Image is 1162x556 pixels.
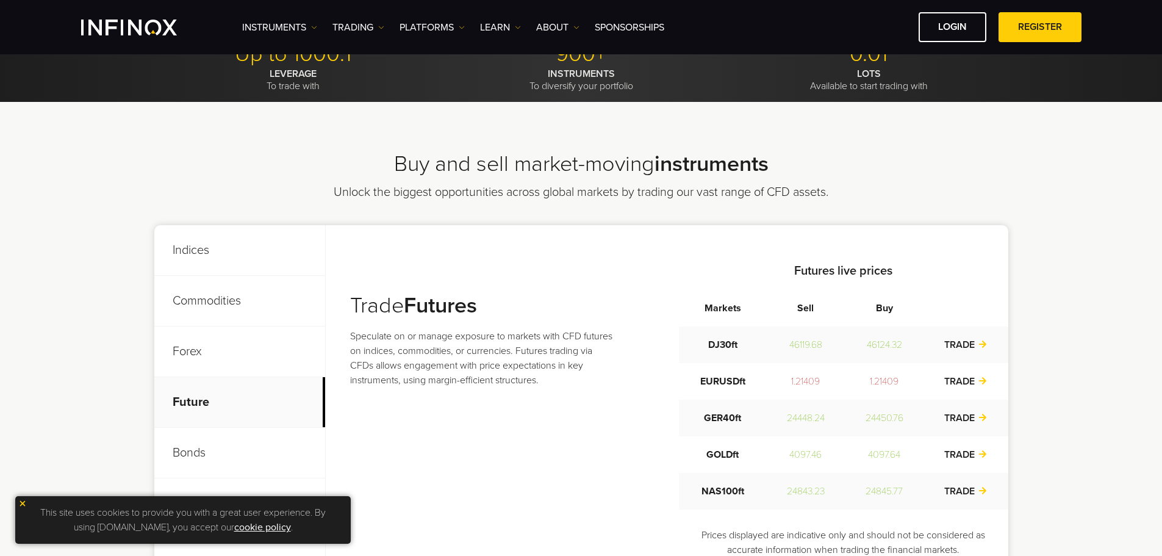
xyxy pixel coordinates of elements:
[679,473,767,510] td: NAS100ft
[679,436,767,473] td: GOLDft
[845,327,924,363] td: 46124.32
[944,449,987,461] a: TRADE
[270,68,317,80] strong: LEVERAGE
[595,20,664,35] a: SPONSORSHIPS
[400,20,465,35] a: PLATFORMS
[350,329,614,388] p: Speculate on or manage exposure to markets with CFD futures on indices, commodities, or currencie...
[999,12,1081,42] a: REGISTER
[845,400,924,436] td: 24450.76
[767,436,845,473] td: 4097.46
[154,225,325,276] p: Indices
[299,184,863,201] p: Unlock the biggest opportunities across global markets by trading our vast range of CFD assets.
[154,68,433,92] p: To trade with
[154,151,1008,178] h2: Buy and sell market-moving
[350,292,614,319] h3: Trade
[767,290,845,327] th: Sell
[21,502,345,538] p: This site uses cookies to provide you with a great user experience. By using [DOMAIN_NAME], you a...
[154,377,325,428] p: Future
[767,363,845,400] td: 1.21409
[655,151,769,177] strong: instruments
[679,327,767,363] td: DJ30ft
[944,485,987,497] a: TRADE
[18,499,27,508] img: yellow close icon
[234,521,291,533] a: cookie policy
[679,400,767,436] td: GER40ft
[944,375,987,388] a: TRADE
[767,473,845,510] td: 24843.23
[332,20,384,35] a: TRADING
[242,20,317,35] a: Instruments
[480,20,521,35] a: Learn
[548,68,615,80] strong: INSTRUMENTS
[154,478,325,529] p: Equities
[442,68,720,92] p: To diversify your portfolio
[154,428,325,478] p: Bonds
[679,363,767,400] td: EURUSDft
[679,290,767,327] th: Markets
[794,264,892,278] strong: Futures live prices
[730,68,1008,92] p: Available to start trading with
[767,400,845,436] td: 24448.24
[845,290,924,327] th: Buy
[767,327,845,363] td: 46119.68
[154,327,325,377] p: Forex
[857,68,881,80] strong: LOTS
[845,436,924,473] td: 4097.64
[944,412,987,424] a: TRADE
[404,292,477,319] strong: Futures
[536,20,579,35] a: ABOUT
[944,339,987,351] a: TRADE
[845,363,924,400] td: 1.21409
[845,473,924,510] td: 24845.77
[154,276,325,327] p: Commodities
[81,20,206,35] a: INFINOX Logo
[919,12,986,42] a: LOGIN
